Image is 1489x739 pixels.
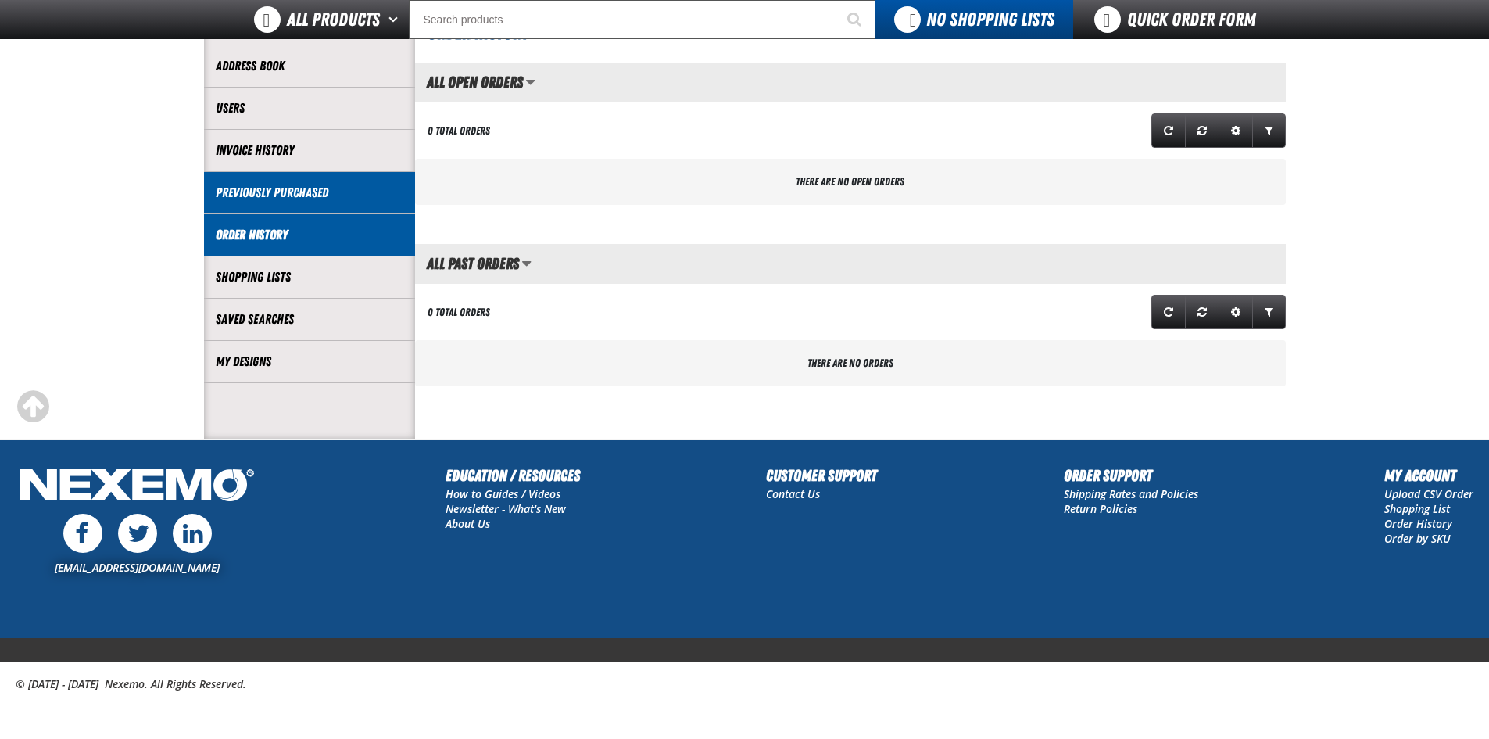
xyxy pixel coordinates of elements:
[1384,464,1473,487] h2: My Account
[216,99,403,117] a: Users
[428,124,490,138] div: 0 Total Orders
[521,250,532,277] button: Manage grid views. Current view is All Past Orders
[1219,113,1253,148] a: Expand or Collapse Grid Settings
[1064,486,1198,501] a: Shipping Rates and Policies
[287,5,380,34] span: All Products
[1185,295,1219,329] a: Reset grid action
[415,74,523,91] h2: All Open Orders
[216,142,403,160] a: Invoice History
[1252,295,1286,329] a: Expand or Collapse Grid Filters
[525,69,535,95] button: Manage grid views. Current view is All Open Orders
[446,486,560,501] a: How to Guides / Videos
[1384,486,1473,501] a: Upload CSV Order
[796,175,904,188] span: There are no open orders
[1185,113,1219,148] a: Reset grid action
[216,57,403,75] a: Address Book
[216,353,403,371] a: My Designs
[1252,113,1286,148] a: Expand or Collapse Grid Filters
[415,255,519,272] h2: All Past Orders
[766,464,877,487] h2: Customer Support
[216,310,403,328] a: Saved Searches
[16,389,50,424] div: Scroll to the top
[55,560,220,575] a: [EMAIL_ADDRESS][DOMAIN_NAME]
[1064,464,1198,487] h2: Order Support
[446,464,580,487] h2: Education / Resources
[1384,531,1451,546] a: Order by SKU
[428,305,490,320] div: 0 Total Orders
[216,268,403,286] a: Shopping Lists
[807,357,893,369] span: There are no orders
[446,501,566,516] a: Newsletter - What's New
[926,9,1054,30] span: No Shopping Lists
[1151,295,1186,329] a: Refresh grid action
[1151,113,1186,148] a: Refresh grid action
[766,486,820,501] a: Contact Us
[1384,516,1452,531] a: Order History
[16,464,259,510] img: Nexemo Logo
[216,226,403,244] a: Order History
[1064,501,1137,516] a: Return Policies
[1219,295,1253,329] a: Expand or Collapse Grid Settings
[446,516,490,531] a: About Us
[1384,501,1450,516] a: Shopping List
[216,184,403,202] a: Previously Purchased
